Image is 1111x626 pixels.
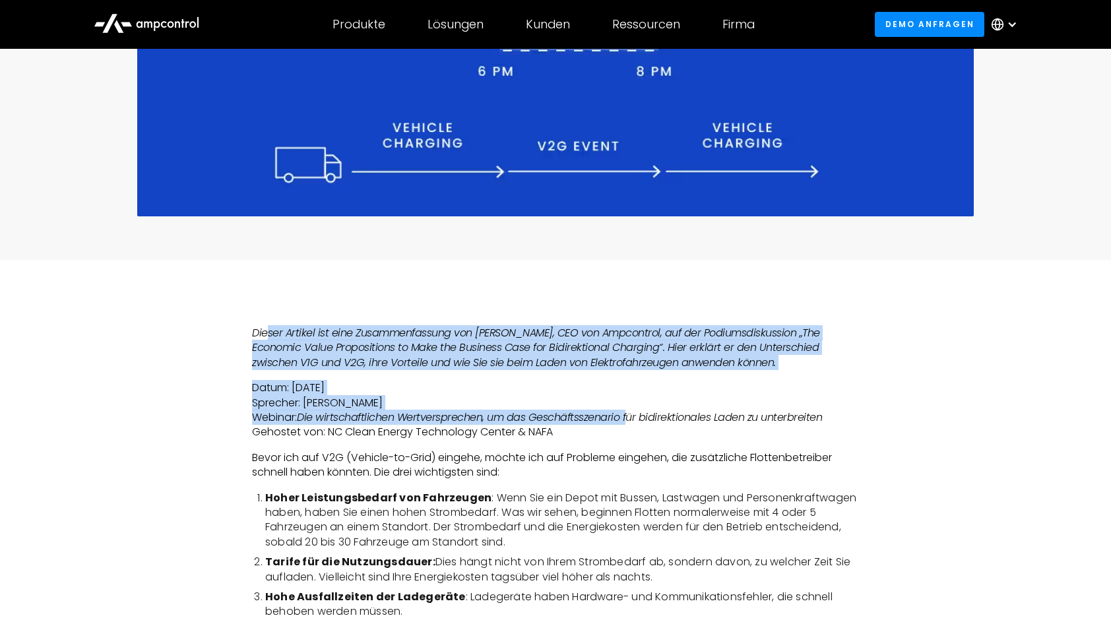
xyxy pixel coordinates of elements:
[526,17,570,32] div: Kunden
[612,17,680,32] div: Ressourcen
[252,451,859,480] p: Bevor ich auf V2G (Vehicle-to-Grid) eingehe, möchte ich auf Probleme eingehen, die zusätzliche Fl...
[265,590,859,619] li: : Ladegeräte haben Hardware- und Kommunikationsfehler, die schnell behoben werden müssen.
[428,17,484,32] div: Lösungen
[875,12,984,36] a: Demo anfragen
[265,491,859,550] li: : Wenn Sie ein Depot mit Bussen, Lastwagen und Personenkraftwagen haben, haben Sie einen hohen St...
[265,555,859,584] li: Dies hängt nicht von Ihrem Strombedarf ab, sondern davon, zu welcher Zeit Sie aufladen. Vielleich...
[265,589,466,604] strong: Hohe Ausfallzeiten der Ladegeräte
[252,381,859,440] p: Datum: [DATE] Sprecher: [PERSON_NAME] Webinar: Gehostet von: NC Clean Energy Technology Center & ...
[265,554,435,569] strong: Tarife für die Nutzungsdauer:
[722,17,755,32] div: Firma
[333,17,385,32] div: Produkte
[297,410,822,425] em: Die wirtschaftlichen Wertversprechen, um das Geschäftsszenario für bidirektionales Laden zu unter...
[265,490,492,505] strong: Hoher Leistungsbedarf von Fahrzeugen
[252,325,820,370] em: Dieser Artikel ist eine Zusammenfassung von [PERSON_NAME], CEO von Ampcontrol, auf der Podiumsdis...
